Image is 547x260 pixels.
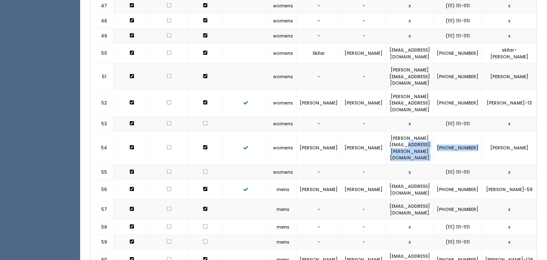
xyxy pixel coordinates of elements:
[91,235,113,250] td: 59
[482,131,537,164] td: [PERSON_NAME]
[434,220,482,235] td: (111) 111-1111
[270,28,296,43] td: womens
[482,164,537,180] td: x
[296,63,341,90] td: -
[341,220,386,235] td: -
[434,164,482,180] td: (111) 111-1111
[296,180,341,199] td: [PERSON_NAME]
[386,13,434,28] td: x
[386,63,434,90] td: [PERSON_NAME][EMAIL_ADDRESS][DOMAIN_NAME]
[434,235,482,250] td: (111) 111-1111
[341,200,386,220] td: -
[341,131,386,164] td: [PERSON_NAME]
[434,131,482,164] td: [PHONE_NUMBER]
[91,220,113,235] td: 58
[482,116,537,131] td: x
[482,13,537,28] td: x
[341,164,386,180] td: -
[482,28,537,43] td: x
[341,90,386,116] td: [PERSON_NAME]
[386,90,434,116] td: [PERSON_NAME][EMAIL_ADDRESS][DOMAIN_NAME]
[270,164,296,180] td: womens
[91,13,113,28] td: 48
[91,90,113,116] td: 52
[434,13,482,28] td: (111) 111-1111
[341,63,386,90] td: -
[341,116,386,131] td: -
[482,63,537,90] td: [PERSON_NAME]
[341,180,386,199] td: [PERSON_NAME]
[341,43,386,63] td: [PERSON_NAME]
[341,13,386,28] td: -
[296,220,341,235] td: -
[270,116,296,131] td: womens
[341,28,386,43] td: -
[270,200,296,220] td: mens
[386,131,434,164] td: [PERSON_NAME][EMAIL_ADDRESS][PERSON_NAME][DOMAIN_NAME]
[434,28,482,43] td: (111) 111-1111
[482,180,537,199] td: [PERSON_NAME]-59
[91,116,113,131] td: 53
[482,43,537,63] td: skilar-[PERSON_NAME]
[270,43,296,63] td: womens
[91,28,113,43] td: 49
[296,90,341,116] td: [PERSON_NAME]
[386,180,434,199] td: [EMAIL_ADDRESS][DOMAIN_NAME]
[386,220,434,235] td: x
[296,13,341,28] td: -
[434,180,482,199] td: [PHONE_NUMBER]
[386,43,434,63] td: [EMAIL_ADDRESS][DOMAIN_NAME]
[386,200,434,220] td: [EMAIL_ADDRESS][DOMAIN_NAME]
[270,90,296,116] td: womens
[296,131,341,164] td: [PERSON_NAME]
[91,63,113,90] td: 51
[296,235,341,250] td: -
[434,63,482,90] td: [PHONE_NUMBER]
[434,116,482,131] td: (111) 111-1111
[270,13,296,28] td: womens
[386,235,434,250] td: x
[296,28,341,43] td: -
[270,180,296,199] td: mens
[296,43,341,63] td: Skilar
[341,235,386,250] td: -
[434,200,482,220] td: [PHONE_NUMBER]
[386,28,434,43] td: x
[270,235,296,250] td: mens
[386,164,434,180] td: x
[270,63,296,90] td: womens
[434,43,482,63] td: [PHONE_NUMBER]
[434,90,482,116] td: [PHONE_NUMBER]
[386,116,434,131] td: x
[91,131,113,164] td: 54
[296,200,341,220] td: -
[482,90,537,116] td: [PERSON_NAME]-13
[482,200,537,220] td: x
[482,220,537,235] td: x
[91,200,113,220] td: 57
[270,220,296,235] td: mens
[91,180,113,199] td: 56
[296,164,341,180] td: -
[270,131,296,164] td: womens
[482,235,537,250] td: x
[91,164,113,180] td: 55
[296,116,341,131] td: -
[91,43,113,63] td: 50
